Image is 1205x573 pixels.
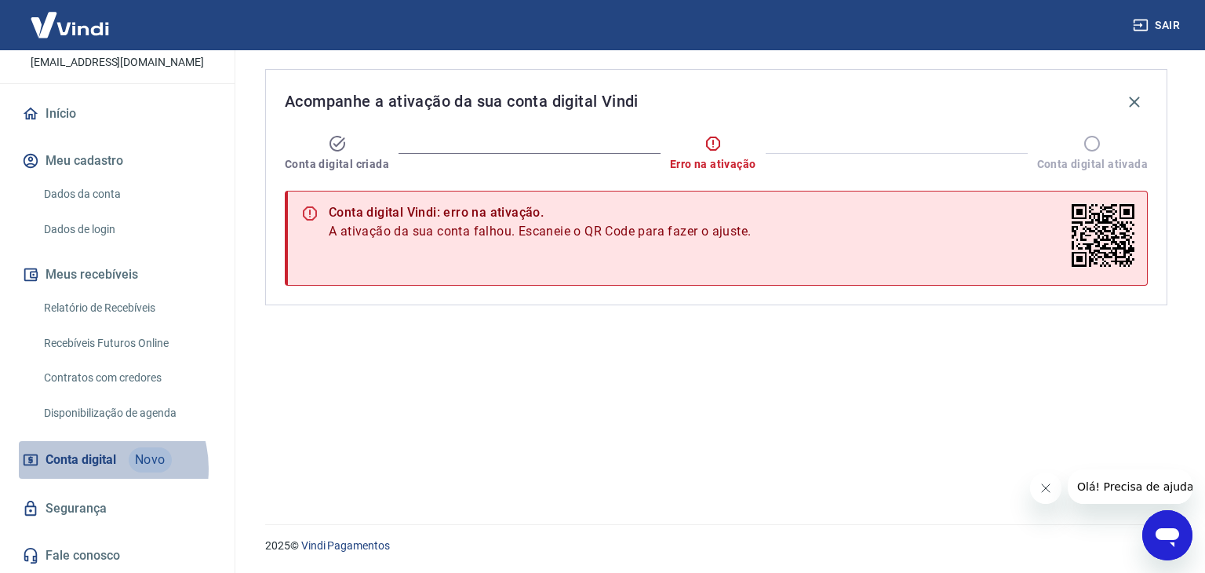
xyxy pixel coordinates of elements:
[31,54,204,71] p: [EMAIL_ADDRESS][DOMAIN_NAME]
[1068,469,1192,504] iframe: Mensagem da empresa
[38,362,216,394] a: Contratos com credores
[285,89,639,114] span: Acompanhe a ativação da sua conta digital Vindi
[19,257,216,292] button: Meus recebíveis
[301,539,390,552] a: Vindi Pagamentos
[38,214,216,246] a: Dados de login
[19,97,216,131] a: Início
[38,292,216,324] a: Relatório de Recebíveis
[129,447,172,473] span: Novo
[265,538,1167,554] p: 2025 ©
[329,203,751,222] div: Conta digital Vindi: erro na ativação.
[285,156,389,172] span: Conta digital criada
[38,327,216,359] a: Recebíveis Futuros Online
[1037,156,1148,172] span: Conta digital ativada
[19,491,216,526] a: Segurança
[329,222,751,241] span: A ativação da sua conta falhou. Escaneie o QR Code para fazer o ajuste.
[1030,473,1061,504] iframe: Fechar mensagem
[9,11,132,24] span: Olá! Precisa de ajuda?
[19,441,216,479] a: Conta digitalNovo
[38,397,216,429] a: Disponibilização de agenda
[670,156,755,172] span: Erro na ativação
[38,178,216,210] a: Dados da conta
[19,144,216,178] button: Meu cadastro
[1130,11,1186,40] button: Sair
[46,449,116,471] span: Conta digital
[19,538,216,573] a: Fale conosco
[1142,510,1192,560] iframe: Botão para abrir a janela de mensagens
[19,1,121,49] img: Vindi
